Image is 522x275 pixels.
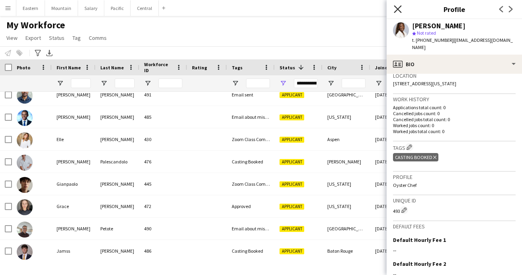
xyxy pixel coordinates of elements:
[393,96,516,103] h3: Work history
[45,0,78,16] button: Mountain
[139,173,187,195] div: 445
[323,195,370,217] div: [US_STATE]
[227,84,275,106] div: Email sent
[139,195,187,217] div: 472
[33,48,43,58] app-action-btn: Advanced filters
[342,79,366,88] input: City Filter Input
[100,80,108,87] button: Open Filter Menu
[370,240,418,262] div: [DATE]
[246,79,270,88] input: Tags Filter Input
[227,173,275,195] div: Zoom Class Completed
[370,84,418,106] div: [DATE]
[393,122,516,128] p: Worked jobs count: 0
[52,173,96,195] div: Gianpaolo
[71,79,91,88] input: First Name Filter Input
[393,197,516,204] h3: Unique ID
[100,65,124,71] span: Last Name
[323,128,370,150] div: Aspen
[17,88,33,104] img: Damon Owens Jr
[52,240,96,262] div: Jamss
[139,240,187,262] div: 486
[96,84,139,106] div: [PERSON_NAME]
[323,106,370,128] div: [US_STATE]
[52,128,96,150] div: Elle
[96,151,139,173] div: Palescandolo
[280,80,287,87] button: Open Filter Menu
[227,240,275,262] div: Casting Booked
[327,65,336,71] span: City
[52,84,96,106] div: [PERSON_NAME]
[144,61,173,73] span: Workforce ID
[393,104,516,110] p: Applications total count: 0
[370,151,418,173] div: [DATE]
[57,80,64,87] button: Open Filter Menu
[96,195,139,217] div: [PERSON_NAME]
[6,34,18,41] span: View
[327,80,334,87] button: Open Filter Menu
[393,206,516,214] div: 493
[323,240,370,262] div: Baton Rouge
[139,84,187,106] div: 491
[370,218,418,240] div: [DATE]
[387,55,522,74] div: Bio
[72,34,81,41] span: Tag
[139,218,187,240] div: 490
[323,173,370,195] div: [US_STATE]
[280,92,304,98] span: Applicant
[139,106,187,128] div: 485
[227,218,275,240] div: Email about missing information
[57,65,81,71] span: First Name
[96,106,139,128] div: [PERSON_NAME]
[17,244,33,260] img: Jamss Cloessner
[104,0,131,16] button: Pacific
[280,204,304,210] span: Applicant
[393,182,516,188] p: Oyster Chef
[96,240,139,262] div: [PERSON_NAME]
[280,65,295,71] span: Status
[280,137,304,143] span: Applicant
[25,34,41,41] span: Export
[52,218,96,240] div: [PERSON_NAME]
[227,106,275,128] div: Email about missing information
[17,199,33,215] img: Grace Morgan
[375,65,391,71] span: Joined
[22,33,44,43] a: Export
[393,247,516,254] div: --
[86,33,110,43] a: Comms
[17,222,33,238] img: Jacob Petote
[232,80,239,87] button: Open Filter Menu
[69,33,84,43] a: Tag
[45,48,54,58] app-action-btn: Export XLSX
[158,79,182,88] input: Workforce ID Filter Input
[393,236,446,244] h3: Default Hourly Fee 1
[139,151,187,173] div: 476
[412,22,465,29] div: [PERSON_NAME]
[17,110,33,126] img: Devonne Castro
[393,128,516,134] p: Worked jobs total count: 0
[393,81,456,86] span: [STREET_ADDRESS][US_STATE]
[323,151,370,173] div: [PERSON_NAME]
[192,65,207,71] span: Rating
[323,218,370,240] div: [GEOGRAPHIC_DATA]
[417,30,436,36] span: Not rated
[6,19,65,31] span: My Workforce
[393,223,516,230] h3: Default fees
[52,195,96,217] div: Grace
[280,226,304,232] span: Applicant
[3,33,21,43] a: View
[17,65,30,71] span: Photo
[393,110,516,116] p: Cancelled jobs count: 0
[17,132,33,148] img: Elle Eggleston
[115,79,135,88] input: Last Name Filter Input
[17,155,33,171] img: Giacomo Palescandolo
[393,116,516,122] p: Cancelled jobs total count: 0
[139,128,187,150] div: 430
[370,106,418,128] div: [DATE]
[412,37,454,43] span: t. [PHONE_NUMBER]
[323,84,370,106] div: [GEOGRAPHIC_DATA]
[412,37,513,50] span: | [EMAIL_ADDRESS][DOMAIN_NAME]
[227,195,275,217] div: Approved
[393,260,446,267] h3: Default Hourly Fee 2
[227,151,275,173] div: Casting Booked
[393,173,516,181] h3: Profile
